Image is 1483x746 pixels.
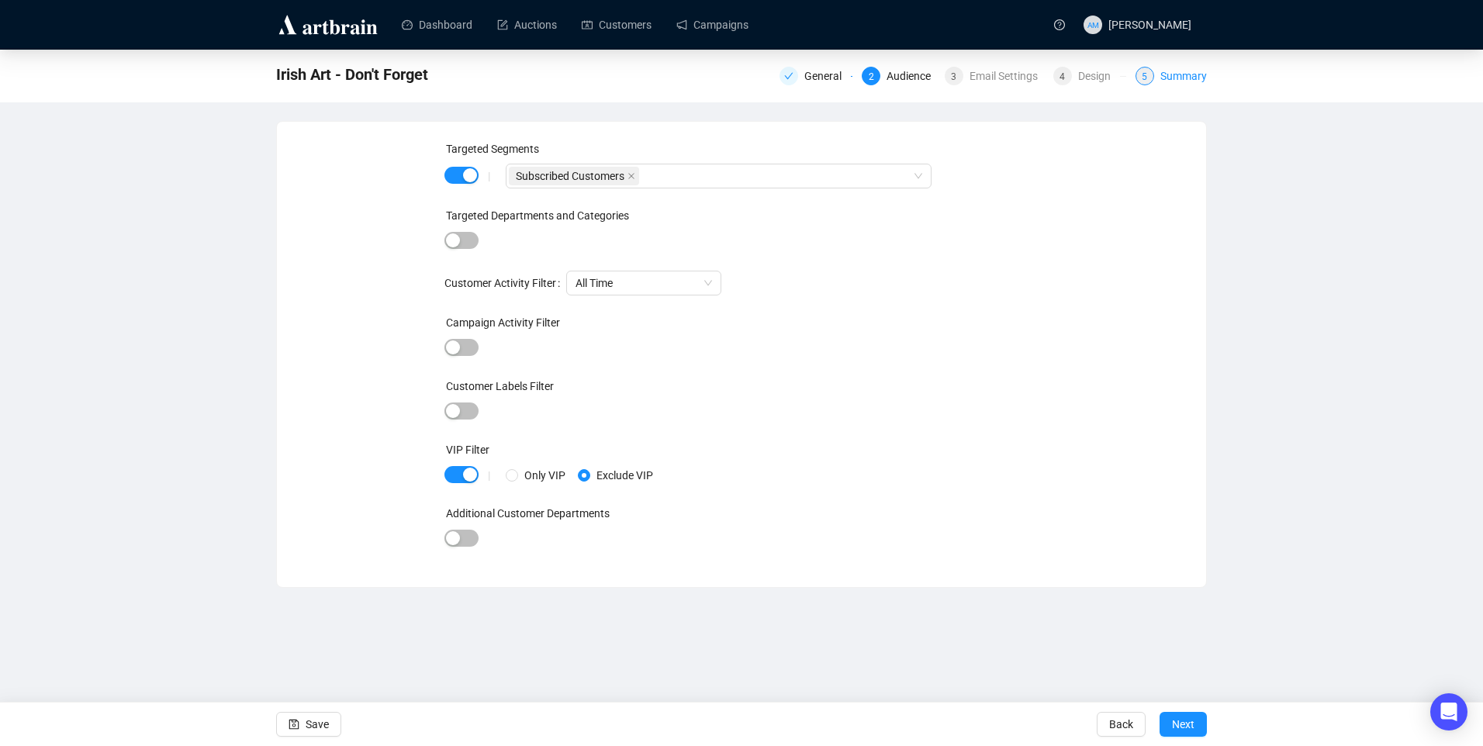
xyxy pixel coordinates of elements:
div: Summary [1160,67,1207,85]
span: AM [1087,18,1098,30]
div: 5Summary [1136,67,1207,85]
span: All Time [576,271,712,295]
label: Customer Activity Filter [444,271,566,295]
label: Campaign Activity Filter [446,316,560,329]
a: Customers [582,5,652,45]
div: Email Settings [970,67,1047,85]
a: Dashboard [402,5,472,45]
span: [PERSON_NAME] [1108,19,1191,31]
span: Save [306,703,329,746]
div: General [780,67,852,85]
span: Irish Art - Don't Forget [276,62,428,87]
span: Only VIP [518,467,572,484]
div: 3Email Settings [945,67,1044,85]
label: Additional Customer Departments [446,507,610,520]
span: Subscribed Customers [516,168,624,185]
span: check [784,71,793,81]
span: Next [1172,703,1194,746]
div: Audience [887,67,940,85]
button: Save [276,712,341,737]
span: Subscribed Customers [509,167,639,185]
label: VIP Filter [446,444,489,456]
span: 2 [869,71,874,82]
div: 4Design [1053,67,1126,85]
a: Campaigns [676,5,748,45]
button: Next [1160,712,1207,737]
span: 4 [1060,71,1065,82]
span: 5 [1142,71,1147,82]
img: logo [276,12,380,37]
label: Targeted Segments [446,143,539,155]
span: save [289,719,299,730]
div: | [488,469,490,482]
span: Exclude VIP [590,467,659,484]
span: 3 [951,71,956,82]
label: Targeted Departments and Categories [446,209,629,222]
div: General [804,67,851,85]
label: Customer Labels Filter [446,380,554,392]
div: | [488,170,490,182]
button: Back [1097,712,1146,737]
span: Back [1109,703,1133,746]
div: Design [1078,67,1120,85]
div: 2Audience [862,67,935,85]
span: question-circle [1054,19,1065,30]
span: close [627,172,635,180]
div: Open Intercom Messenger [1430,693,1467,730]
a: Auctions [497,5,557,45]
